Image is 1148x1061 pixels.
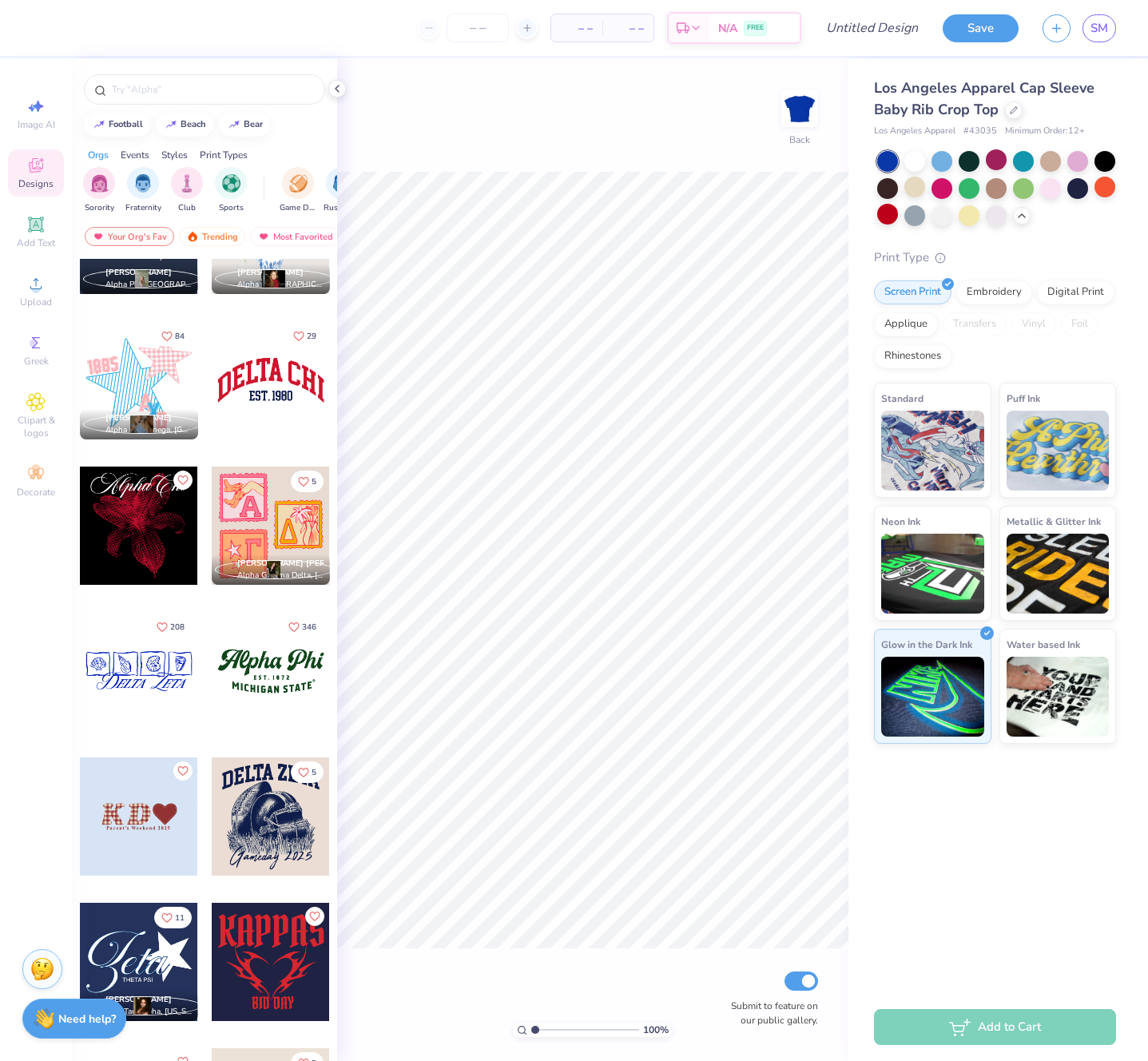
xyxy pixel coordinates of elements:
[83,167,115,214] button: filter button
[281,616,324,638] button: Like
[257,231,270,242] img: most_fav.gif
[8,414,64,439] span: Clipart & logos
[874,344,951,368] div: Rhinestones
[173,471,193,490] button: Like
[237,558,372,569] span: [PERSON_NAME] [PERSON_NAME]
[171,167,203,214] div: filter for Club
[90,174,109,193] img: Sorority Image
[312,769,316,777] span: 5
[18,177,54,190] span: Designs
[289,174,308,193] img: Game Day Image
[1007,657,1110,737] img: Water based Ink
[181,120,206,129] div: beach
[881,390,924,407] span: Standard
[280,167,316,214] div: filter for Game Day
[84,113,150,137] button: football
[228,120,240,129] img: trend_line.gif
[170,623,185,631] span: 208
[612,20,644,37] span: – –
[333,174,352,193] img: Rush & Bid Image
[125,202,161,214] span: Fraternity
[280,202,316,214] span: Game Day
[237,279,324,291] span: Alpha [GEOGRAPHIC_DATA], [GEOGRAPHIC_DATA][US_STATE]
[1007,513,1101,530] span: Metallic & Glitter Ink
[24,355,49,368] span: Greek
[1007,411,1110,491] img: Puff Ink
[943,312,1007,336] div: Transfers
[83,167,115,214] div: filter for Sorority
[1007,534,1110,614] img: Metallic & Glitter Ink
[561,20,593,37] span: – –
[291,471,324,492] button: Like
[161,148,188,162] div: Styles
[178,202,196,214] span: Club
[956,280,1032,304] div: Embroidery
[171,167,203,214] button: filter button
[324,167,360,214] button: filter button
[881,636,972,653] span: Glow in the Dark Ink
[874,78,1094,119] span: Los Angeles Apparel Cap Sleeve Baby Rib Crop Top
[105,994,172,1005] span: [PERSON_NAME]
[286,325,324,347] button: Like
[874,280,951,304] div: Screen Print
[156,113,213,137] button: beach
[324,202,360,214] span: Rush & Bid
[874,125,955,138] span: Los Angeles Apparel
[149,616,192,638] button: Like
[307,332,316,340] span: 29
[1090,19,1108,38] span: SM
[105,424,192,436] span: Alpha Chi Omega, [GEOGRAPHIC_DATA]
[1007,636,1080,653] span: Water based Ink
[219,113,270,137] button: bear
[250,227,340,246] div: Most Favorited
[186,231,199,242] img: trending.gif
[18,118,55,131] span: Image AI
[154,907,192,928] button: Like
[963,125,997,138] span: # 43035
[85,202,114,214] span: Sorority
[125,167,161,214] div: filter for Fraternity
[784,93,816,125] img: Back
[20,296,52,308] span: Upload
[85,227,174,246] div: Your Org's Fav
[718,20,737,37] span: N/A
[305,907,324,926] button: Like
[200,148,248,162] div: Print Types
[1061,312,1098,336] div: Foil
[121,148,149,162] div: Events
[110,81,315,97] input: Try "Alpha"
[1037,280,1114,304] div: Digital Print
[789,133,810,147] div: Back
[874,312,938,336] div: Applique
[280,167,316,214] button: filter button
[302,623,316,631] span: 346
[1011,312,1056,336] div: Vinyl
[165,120,177,129] img: trend_line.gif
[237,267,304,278] span: [PERSON_NAME]
[179,227,245,246] div: Trending
[105,1006,192,1018] span: Zeta Tau Alpha, [US_STATE][GEOGRAPHIC_DATA]
[881,411,984,491] img: Standard
[58,1011,116,1027] strong: Need help?
[874,248,1116,267] div: Print Type
[747,22,764,34] span: FREE
[722,999,818,1027] label: Submit to feature on our public gallery.
[154,325,192,347] button: Like
[237,570,324,582] span: Alpha Gamma Delta, [GEOGRAPHIC_DATA][US_STATE]
[175,332,185,340] span: 84
[1007,390,1040,407] span: Puff Ink
[215,167,247,214] div: filter for Sports
[219,202,244,214] span: Sports
[178,174,196,193] img: Club Image
[813,12,931,44] input: Untitled Design
[244,120,263,129] div: bear
[215,167,247,214] button: filter button
[125,167,161,214] button: filter button
[105,412,172,423] span: [PERSON_NAME]
[324,167,360,214] div: filter for Rush & Bid
[105,279,192,291] span: Alpha Phi, [GEOGRAPHIC_DATA][US_STATE], [PERSON_NAME]
[175,914,185,922] span: 11
[173,761,193,781] button: Like
[881,513,920,530] span: Neon Ink
[312,478,316,486] span: 5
